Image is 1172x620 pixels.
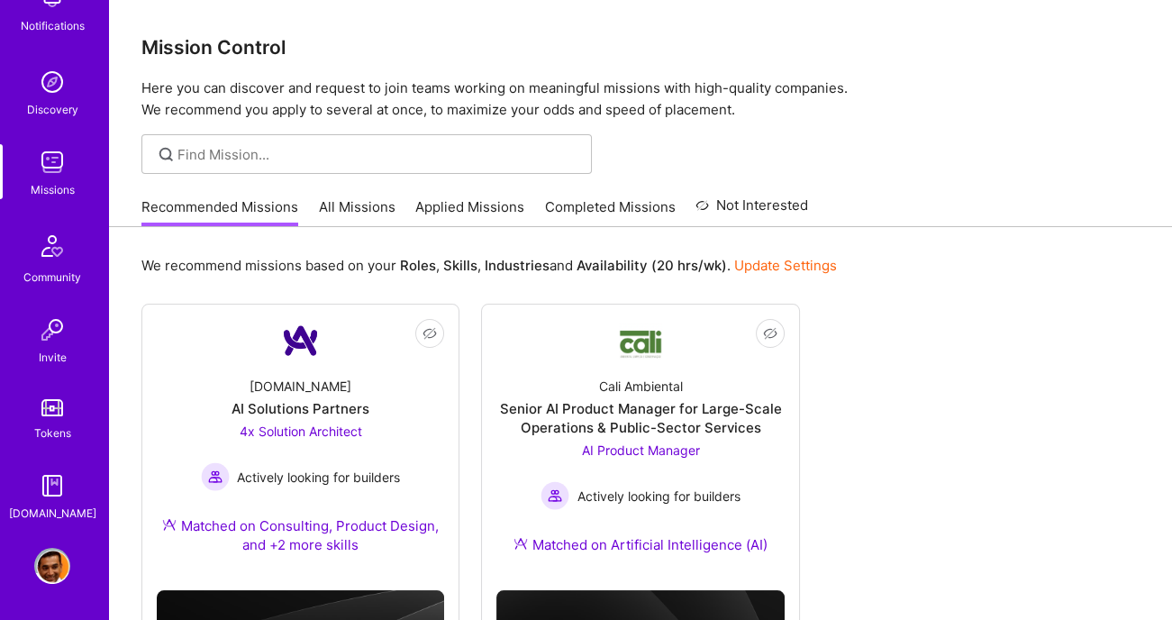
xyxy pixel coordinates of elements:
img: Actively looking for builders [541,481,569,510]
b: Industries [485,257,550,274]
img: teamwork [34,144,70,180]
span: Actively looking for builders [237,468,400,487]
i: icon SearchGrey [156,144,177,165]
div: Cali Ambiental [598,377,682,396]
img: tokens [41,399,63,416]
i: icon EyeClosed [763,326,777,341]
img: discovery [34,64,70,100]
a: Applied Missions [415,197,524,227]
div: Tokens [34,424,71,442]
p: We recommend missions based on your , , and . [141,256,837,275]
div: [DOMAIN_NAME] [9,504,96,523]
b: Roles [400,257,436,274]
div: Matched on Consulting, Product Design, and +2 more skills [157,516,444,554]
a: All Missions [319,197,395,227]
div: AI Solutions Partners [232,399,369,418]
a: Update Settings [734,257,837,274]
img: Community [31,224,74,268]
a: Recommended Missions [141,197,298,227]
a: User Avatar [30,548,75,584]
input: Find Mission... [177,145,578,164]
span: AI Product Manager [581,442,699,458]
img: Company Logo [279,319,323,362]
i: icon EyeClosed [422,326,437,341]
div: Discovery [27,100,78,119]
span: Actively looking for builders [577,487,740,506]
div: Community [23,268,81,287]
a: Completed Missions [545,197,676,227]
img: Company Logo [619,323,662,360]
img: User Avatar [34,548,70,584]
b: Skills [443,257,477,274]
div: Matched on Artificial Intelligence (AI) [513,535,768,554]
a: Company LogoCali AmbientalSenior AI Product Manager for Large-Scale Operations & Public-Sector Se... [496,319,784,576]
img: Invite [34,312,70,348]
div: Senior AI Product Manager for Large-Scale Operations & Public-Sector Services [496,399,784,437]
span: 4x Solution Architect [240,424,362,439]
img: guide book [34,468,70,504]
img: Ateam Purple Icon [162,517,177,532]
img: Ateam Purple Icon [513,536,528,551]
div: Missions [31,180,75,199]
div: [DOMAIN_NAME] [250,377,351,396]
img: Actively looking for builders [201,462,230,491]
p: Here you can discover and request to join teams working on meaningful missions with high-quality ... [141,77,1140,121]
div: Invite [39,348,67,367]
b: Availability (20 hrs/wk) [577,257,727,274]
a: Not Interested [695,195,808,227]
a: Company Logo[DOMAIN_NAME]AI Solutions Partners4x Solution Architect Actively looking for builders... [157,319,444,576]
div: Notifications [21,16,85,35]
h3: Mission Control [141,36,1140,59]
